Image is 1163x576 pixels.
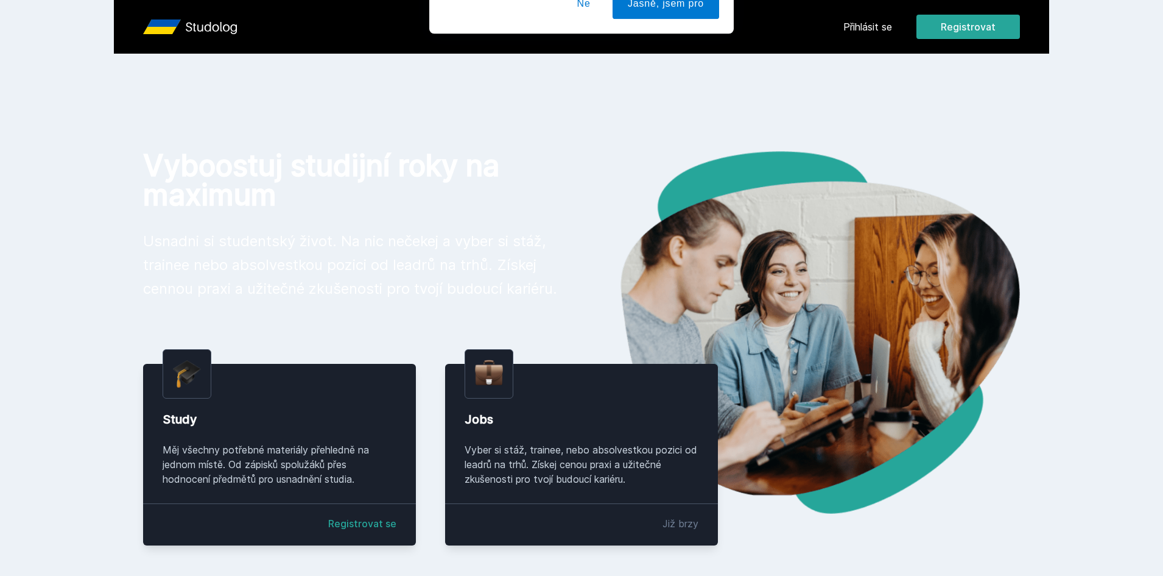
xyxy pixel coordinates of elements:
img: hero.png [581,151,1020,514]
div: Vyber si stáž, trainee, nebo absolvestkou pozici od leadrů na trhů. Získej cenou praxi a užitečné... [465,443,698,486]
button: Jasně, jsem pro [613,63,719,94]
a: Registrovat se [328,516,396,531]
img: graduation-cap.png [173,360,201,388]
div: Jobs [465,411,698,428]
img: notification icon [444,15,493,63]
p: Usnadni si studentský život. Na nic nečekej a vyber si stáž, trainee nebo absolvestkou pozici od ... [143,229,562,300]
h1: Vyboostuj studijní roky na maximum [143,151,562,210]
img: briefcase.png [475,357,503,388]
div: Měj všechny potřebné materiály přehledně na jednom místě. Od zápisků spolužáků přes hodnocení pře... [163,443,396,486]
div: Již brzy [662,516,698,531]
button: Ne [562,63,606,94]
div: [PERSON_NAME] dostávat tipy ohledně studia, nových testů, hodnocení učitelů a předmětů? [493,15,719,43]
div: Study [163,411,396,428]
